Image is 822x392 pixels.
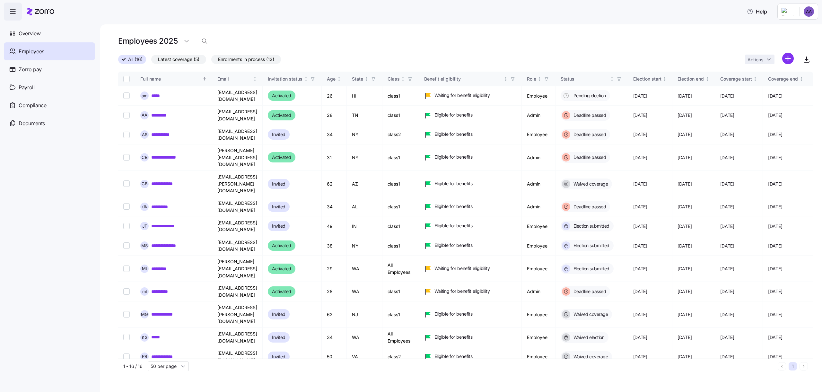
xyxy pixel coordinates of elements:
span: Pending election [572,92,606,99]
a: Zorro pay [4,60,95,78]
div: Not sorted [662,77,667,81]
td: [EMAIL_ADDRESS][DOMAIN_NAME] [212,236,263,256]
td: WA [347,328,382,347]
td: Admin [522,282,555,301]
div: Not sorted [503,77,508,81]
input: Select record 13 [123,353,130,360]
td: 34 [322,125,347,144]
span: m t [142,290,147,294]
span: Waived coverage [572,311,608,318]
span: Deadline passed [572,112,606,118]
span: [DATE] [678,131,692,138]
span: Deadline passed [572,154,606,161]
td: 31 [322,144,347,171]
td: 62 [322,171,347,197]
span: J T [142,224,147,228]
input: Select all records [123,76,130,82]
td: class1 [382,236,419,256]
span: M S [141,244,148,248]
th: Election endNot sorted [672,72,715,86]
button: Help [742,5,772,18]
span: [DATE] [678,288,692,295]
th: Full nameSorted ascending [135,72,212,86]
td: class1 [382,197,419,216]
span: [DATE] [768,204,782,210]
a: Overview [4,24,95,42]
td: [PERSON_NAME][EMAIL_ADDRESS][DOMAIN_NAME] [212,144,263,171]
span: Payroll [19,83,35,91]
a: Compliance [4,96,95,114]
span: Deadline passed [572,288,606,295]
span: 1 - 16 / 16 [123,363,143,370]
span: [DATE] [768,353,782,360]
td: [PERSON_NAME][EMAIL_ADDRESS][DOMAIN_NAME] [212,256,263,282]
td: [EMAIL_ADDRESS][DOMAIN_NAME] [212,347,263,366]
td: NJ [347,301,382,328]
td: Admin [522,197,555,216]
span: Activated [272,111,291,119]
span: Invited [272,180,285,188]
span: M G [141,312,148,317]
span: A S [142,133,147,137]
span: C B [142,182,148,186]
th: StateNot sorted [347,72,382,86]
a: Documents [4,114,95,132]
input: Select record 4 [123,154,130,161]
input: Select record 3 [123,131,130,138]
div: Benefit eligibility [424,75,503,83]
th: RoleNot sorted [522,72,555,86]
span: [DATE] [678,181,692,187]
td: [EMAIL_ADDRESS][DOMAIN_NAME] [212,197,263,216]
span: Waived coverage [572,181,608,187]
button: Next page [800,362,808,370]
input: Select record 5 [123,181,130,187]
input: Select record 10 [123,288,130,295]
span: [DATE] [720,243,734,249]
span: [DATE] [768,243,782,249]
td: Admin [522,106,555,125]
td: Employee [522,125,555,144]
td: 49 [322,216,347,236]
td: NY [347,144,382,171]
span: [DATE] [678,266,692,272]
span: [DATE] [768,223,782,230]
div: Not sorted [753,77,757,81]
button: Actions [745,55,774,64]
span: [DATE] [678,112,692,118]
span: Enrollments in process (13) [218,55,274,64]
td: [EMAIL_ADDRESS][DOMAIN_NAME] [212,86,263,106]
td: class1 [382,144,419,171]
th: Election startNot sorted [628,72,673,86]
input: Select record 1 [123,92,130,99]
td: Admin [522,171,555,197]
span: [DATE] [720,93,734,99]
div: Election start [633,75,661,83]
td: [EMAIL_ADDRESS][DOMAIN_NAME] [212,106,263,125]
td: [EMAIL_ADDRESS][PERSON_NAME][DOMAIN_NAME] [212,171,263,197]
td: Employee [522,86,555,106]
td: class1 [382,216,419,236]
div: Status [561,75,609,83]
th: Invitation statusNot sorted [263,72,322,86]
span: Invited [272,353,285,361]
div: Election end [678,75,704,83]
div: Not sorted [253,77,257,81]
span: d k [142,205,147,209]
span: Help [747,8,767,15]
span: Election submitted [572,223,609,229]
button: Previous page [778,362,786,370]
span: Compliance [19,101,47,109]
span: Waiting for benefit eligibility [434,265,490,272]
td: [EMAIL_ADDRESS][DOMAIN_NAME] [212,125,263,144]
span: Actions [748,57,763,62]
span: [DATE] [678,93,692,99]
span: Eligible for benefits [434,222,473,229]
th: Coverage endNot sorted [763,72,809,86]
td: NY [347,236,382,256]
span: [DATE] [768,334,782,341]
td: class1 [382,86,419,106]
span: Overview [19,30,40,38]
span: Activated [272,242,291,249]
td: class2 [382,125,419,144]
span: [DATE] [633,288,647,295]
